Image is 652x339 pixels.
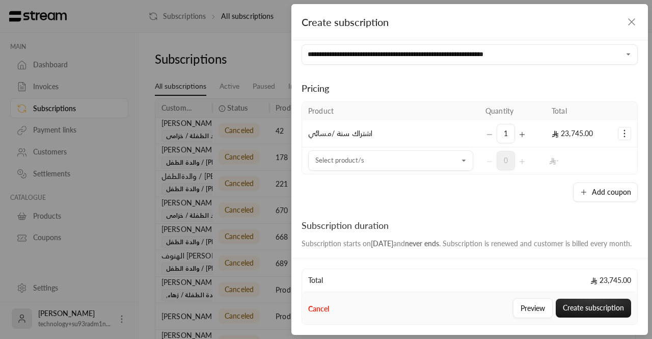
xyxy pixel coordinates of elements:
span: never ends [405,239,439,248]
span: اشتراك سنة /مسائي [308,129,373,138]
span: [DATE] [371,239,393,248]
span: Create subscription [302,16,389,28]
button: Create subscription [556,299,631,318]
div: Pricing [302,81,638,95]
div: Subscription starts on and . Subscription is renewed and customer is billed every month. [302,239,632,249]
span: Total [308,275,323,285]
div: Subscription duration [302,218,632,232]
span: 23,745.00 [552,129,593,138]
span: 23,745.00 [590,275,631,285]
button: Open [458,154,470,167]
td: - [546,147,612,174]
button: Preview [513,298,553,318]
th: Quantity [479,102,546,120]
button: Cancel [308,304,329,314]
span: 0 [497,151,515,170]
th: Product [302,102,479,120]
span: 1 [497,124,515,143]
table: Selected Products [302,101,638,174]
button: Add coupon [573,182,638,202]
button: Open [622,48,635,61]
th: Total [546,102,612,120]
